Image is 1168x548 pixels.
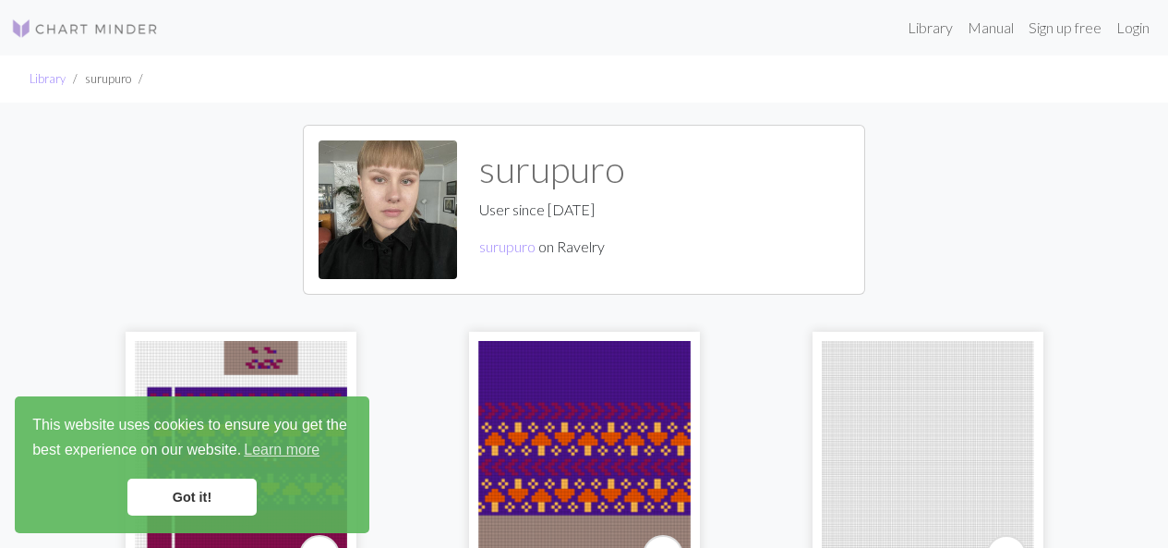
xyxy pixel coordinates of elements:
a: Sign up free [1021,9,1109,46]
li: surupuro [66,70,131,88]
a: Manual [960,9,1021,46]
a: surupuro [479,237,536,255]
span: This website uses cookies to ensure you get the best experience on our website. [32,414,352,464]
div: cookieconsent [15,396,369,533]
a: Library [30,71,66,86]
a: dismiss cookie message [127,479,257,516]
a: learn more about cookies [241,436,322,464]
h1: surupuro [479,147,625,191]
img: surupuro [319,140,457,279]
img: Logo [11,18,159,40]
p: User since [DATE] [479,199,625,221]
a: kokeilu [478,436,691,454]
a: Login [1109,9,1157,46]
a: Library [900,9,960,46]
p: on Ravelry [479,236,625,258]
a: Sienisukat (inspiroiduttu: Suuri käsityö, 8/2019, sukat 25) [822,436,1034,454]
